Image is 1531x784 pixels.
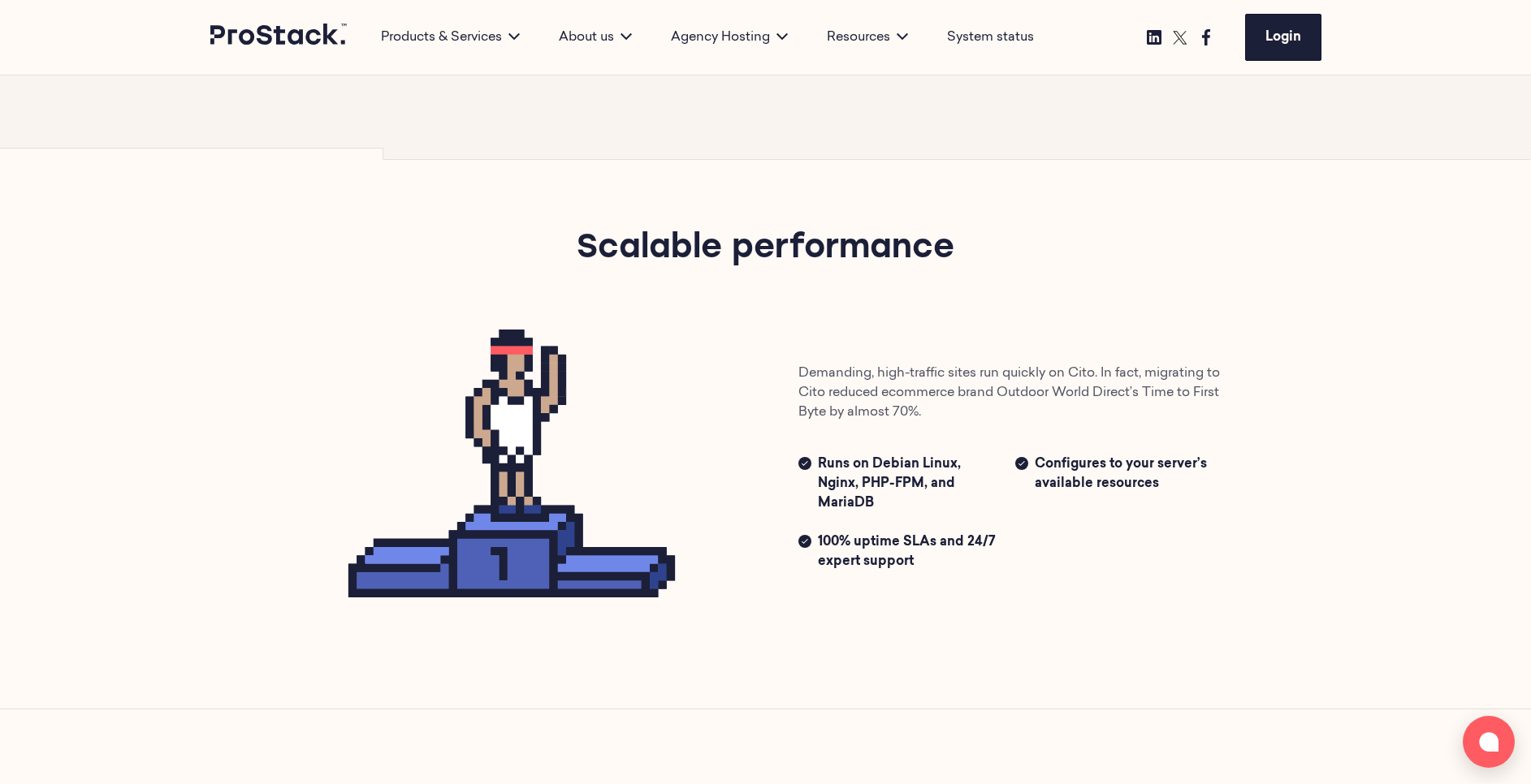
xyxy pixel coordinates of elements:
div: Products & Services [361,28,539,47]
h2: Scalable performance [365,226,1166,272]
div: Resources [807,28,928,47]
div: About us [539,28,651,47]
a: System status [947,28,1034,47]
button: Open chat window [1463,716,1515,768]
span: Configures to your server’s available resources [1035,454,1213,513]
a: Prostack logo [210,24,348,51]
a: Login [1245,14,1321,61]
div: Agency Hosting [651,28,807,47]
span: Runs on Debian Linux, Nginx, PHP-FPM, and MariaDB [818,454,997,513]
span: Login [1265,31,1301,44]
p: Demanding, high-traffic sites run quickly on Cito. In fact, migrating to Cito reduced ecommerce b... [798,364,1234,422]
span: 100% uptime SLAs and 24/7 expert support [818,532,997,571]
